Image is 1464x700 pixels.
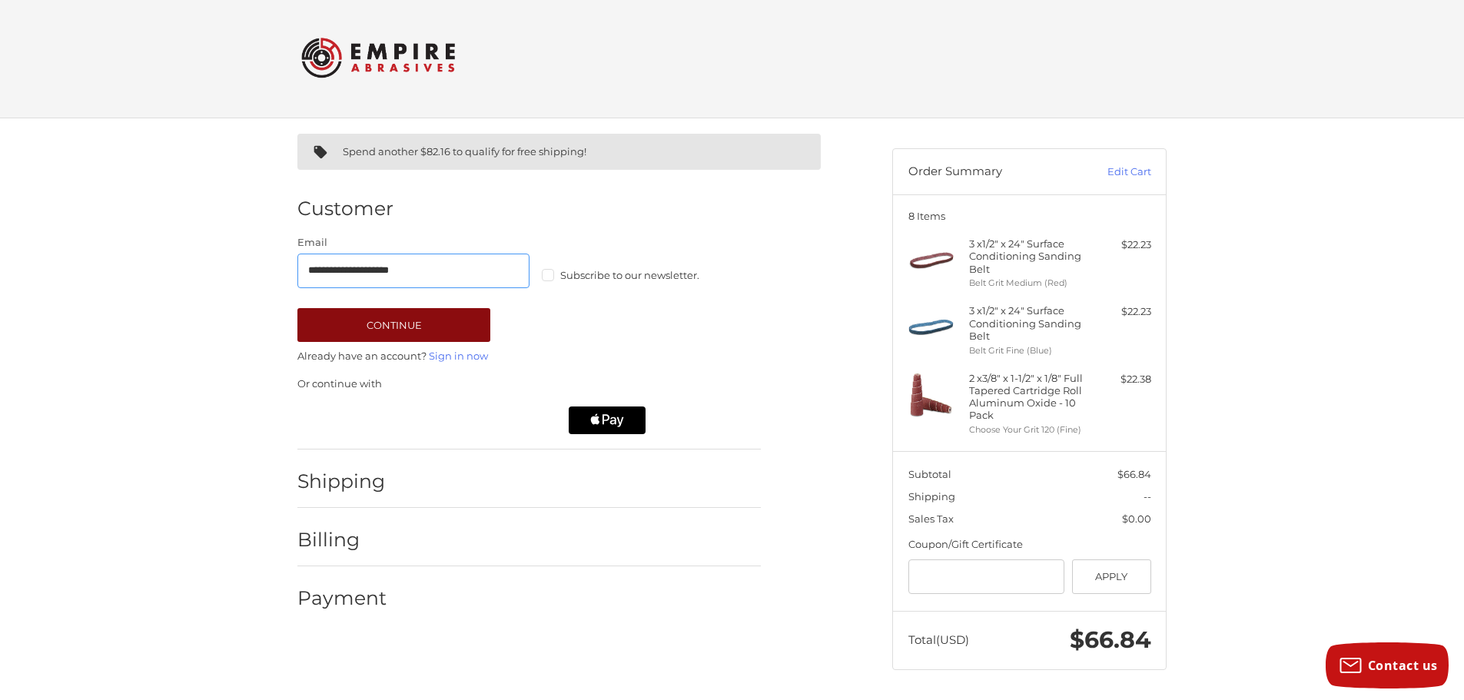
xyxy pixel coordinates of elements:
h2: Shipping [297,469,387,493]
span: Subscribe to our newsletter. [560,269,699,281]
span: Spend another $82.16 to qualify for free shipping! [343,145,586,158]
div: $22.23 [1091,304,1151,320]
label: Email [297,235,529,250]
button: Apply [1072,559,1151,594]
span: Total (USD) [908,632,969,647]
h2: Customer [297,197,393,221]
span: Contact us [1368,657,1438,674]
span: -- [1144,490,1151,503]
iframe: PayPal-paypal [293,406,416,434]
span: Subtotal [908,468,951,480]
a: Sign in now [429,350,488,362]
div: $22.38 [1091,372,1151,387]
span: $66.84 [1117,468,1151,480]
h4: 3 x 1/2" x 24" Surface Conditioning Sanding Belt [969,304,1087,342]
img: Empire Abrasives [301,28,455,88]
p: Already have an account? [297,349,761,364]
input: Gift Certificate or Coupon Code [908,559,1065,594]
p: Or continue with [297,377,761,392]
h3: Order Summary [908,164,1074,180]
button: Contact us [1326,642,1449,688]
h2: Billing [297,528,387,552]
li: Belt Grit Medium (Red) [969,277,1087,290]
span: Shipping [908,490,955,503]
a: Edit Cart [1074,164,1151,180]
button: Continue [297,308,490,342]
span: $0.00 [1122,513,1151,525]
li: Belt Grit Fine (Blue) [969,344,1087,357]
span: $66.84 [1070,625,1151,654]
h3: 8 Items [908,210,1151,222]
span: Sales Tax [908,513,954,525]
li: Choose Your Grit 120 (Fine) [969,423,1087,436]
h4: 2 x 3/8" x 1-1/2" x 1/8" Full Tapered Cartridge Roll Aluminum Oxide - 10 Pack [969,372,1087,422]
h4: 3 x 1/2" x 24" Surface Conditioning Sanding Belt [969,237,1087,275]
h2: Payment [297,586,387,610]
iframe: PayPal-paylater [430,406,553,434]
div: $22.23 [1091,237,1151,253]
div: Coupon/Gift Certificate [908,537,1151,552]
